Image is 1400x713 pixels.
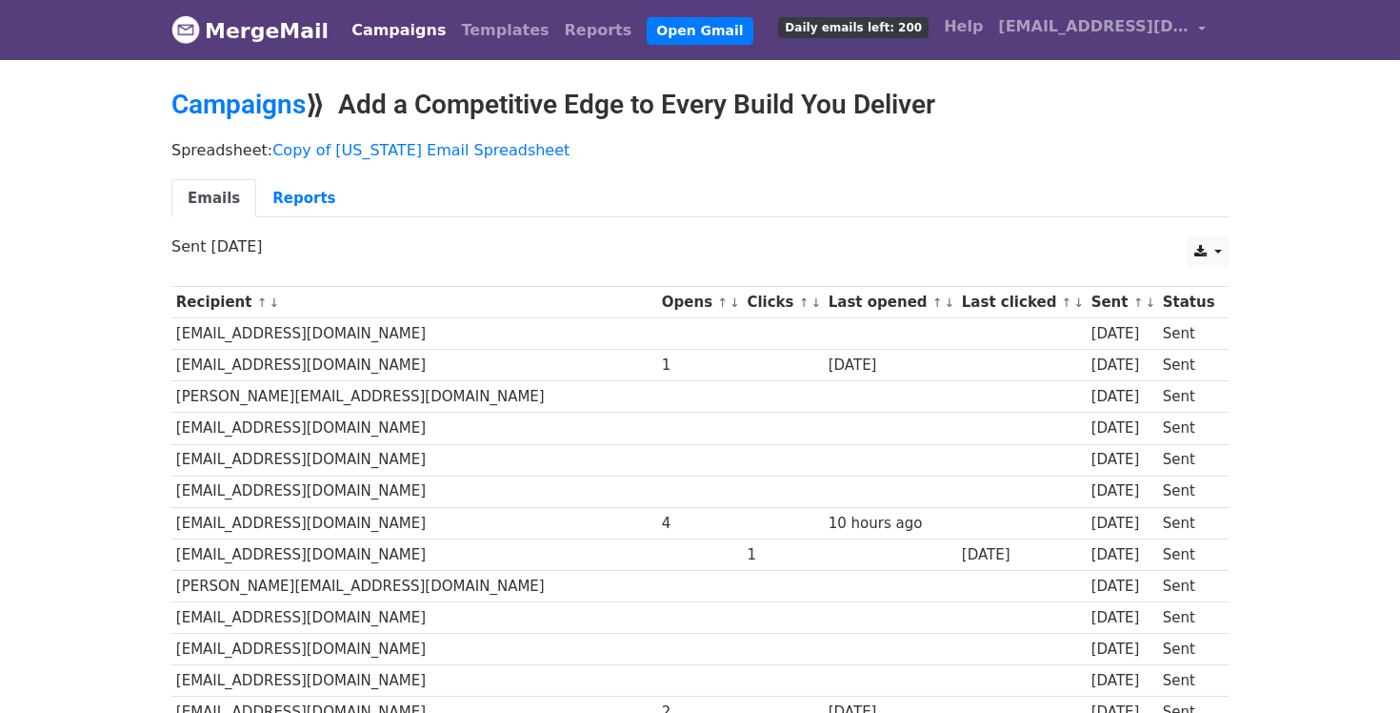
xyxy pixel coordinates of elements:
[1091,544,1154,566] div: [DATE]
[1091,513,1154,535] div: [DATE]
[990,8,1213,52] a: [EMAIL_ADDRESS][DOMAIN_NAME]
[1145,295,1155,310] a: ↓
[662,355,738,377] div: 1
[1158,665,1219,697] td: Sent
[1087,287,1158,318] th: Sent
[171,444,657,476] td: [EMAIL_ADDRESS][DOMAIN_NAME]
[171,10,329,51] a: MergeMail
[171,413,657,444] td: [EMAIL_ADDRESS][DOMAIN_NAME]
[171,539,657,570] td: [EMAIL_ADDRESS][DOMAIN_NAME]
[810,295,821,310] a: ↓
[1158,413,1219,444] td: Sent
[717,295,728,310] a: ↑
[1133,295,1144,310] a: ↑
[647,17,752,45] a: Open Gmail
[171,15,200,44] img: MergeMail logo
[1158,318,1219,350] td: Sent
[1091,480,1154,502] div: [DATE]
[945,295,955,310] a: ↓
[1158,350,1219,381] td: Sent
[171,634,657,665] td: [EMAIL_ADDRESS][DOMAIN_NAME]
[1158,381,1219,413] td: Sent
[747,544,819,566] div: 1
[936,8,990,46] a: Help
[770,8,936,46] a: Daily emails left: 200
[1091,418,1154,439] div: [DATE]
[824,287,957,318] th: Last opened
[657,287,743,318] th: Opens
[662,513,738,535] div: 4
[1091,639,1154,661] div: [DATE]
[1091,449,1154,471] div: [DATE]
[778,17,929,38] span: Daily emails left: 200
[1091,670,1154,692] div: [DATE]
[1158,444,1219,476] td: Sent
[1062,295,1072,310] a: ↑
[171,381,657,413] td: [PERSON_NAME][EMAIL_ADDRESS][DOMAIN_NAME]
[1158,476,1219,507] td: Sent
[344,11,453,50] a: Campaigns
[730,295,740,310] a: ↓
[998,15,1189,38] span: [EMAIL_ADDRESS][DOMAIN_NAME]
[272,141,570,159] a: Copy of [US_STATE] Email Spreadsheet
[1158,634,1219,665] td: Sent
[171,665,657,697] td: [EMAIL_ADDRESS][DOMAIN_NAME]
[1091,355,1154,377] div: [DATE]
[1158,287,1219,318] th: Status
[171,602,657,634] td: [EMAIL_ADDRESS][DOMAIN_NAME]
[1091,607,1154,629] div: [DATE]
[171,179,256,218] a: Emails
[171,476,657,507] td: [EMAIL_ADDRESS][DOMAIN_NAME]
[829,355,952,377] div: [DATE]
[171,89,1229,121] h2: ⟫ Add a Competitive Edge to Every Build You Deliver
[171,507,657,539] td: [EMAIL_ADDRESS][DOMAIN_NAME]
[962,544,1082,566] div: [DATE]
[557,11,640,50] a: Reports
[957,287,1087,318] th: Last clicked
[932,295,943,310] a: ↑
[1158,570,1219,601] td: Sent
[1158,602,1219,634] td: Sent
[171,89,306,120] a: Campaigns
[171,318,657,350] td: [EMAIL_ADDRESS][DOMAIN_NAME]
[1158,507,1219,539] td: Sent
[171,350,657,381] td: [EMAIL_ADDRESS][DOMAIN_NAME]
[256,179,351,218] a: Reports
[799,295,810,310] a: ↑
[743,287,824,318] th: Clicks
[257,295,268,310] a: ↑
[1073,295,1084,310] a: ↓
[1091,323,1154,345] div: [DATE]
[171,140,1229,160] p: Spreadsheet:
[269,295,279,310] a: ↓
[171,287,657,318] th: Recipient
[171,570,657,601] td: [PERSON_NAME][EMAIL_ADDRESS][DOMAIN_NAME]
[1091,386,1154,408] div: [DATE]
[171,236,1229,256] p: Sent [DATE]
[1158,539,1219,570] td: Sent
[1091,576,1154,598] div: [DATE]
[453,11,556,50] a: Templates
[829,513,952,535] div: 10 hours ago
